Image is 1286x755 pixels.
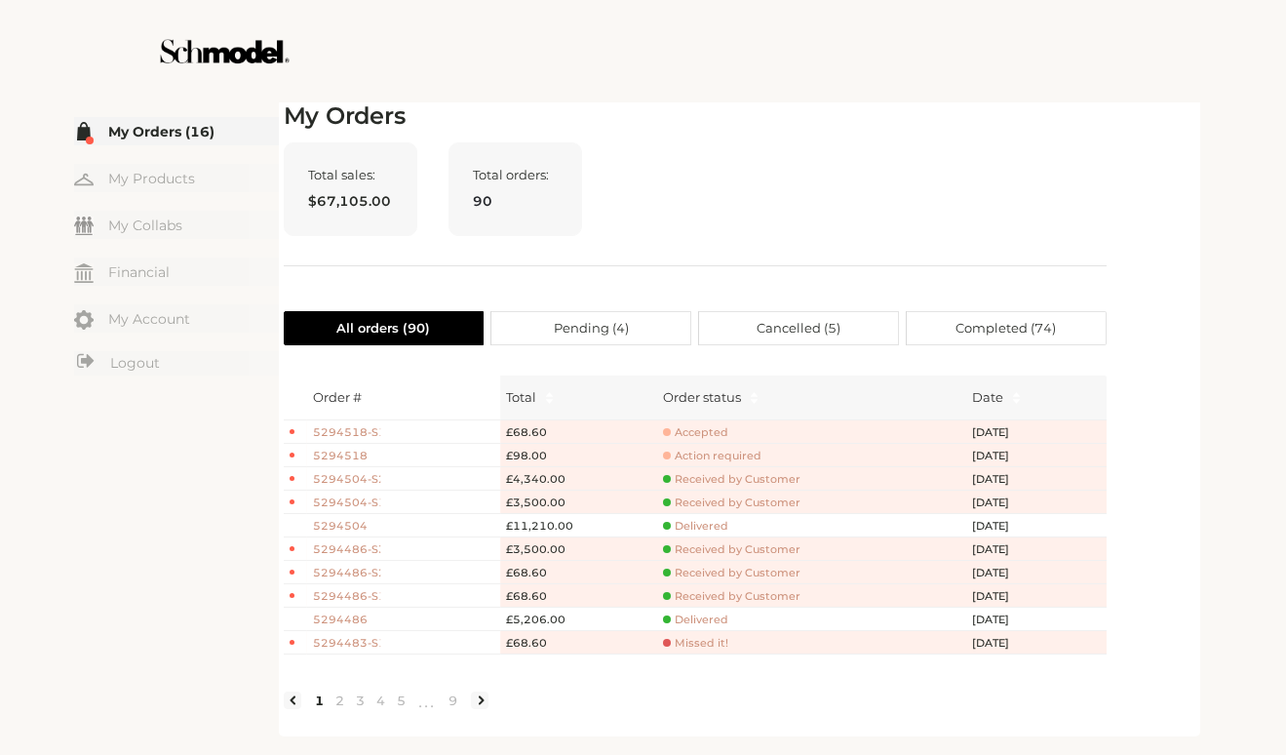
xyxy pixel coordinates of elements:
td: £68.60 [500,584,657,608]
span: 5294518-S1 [313,424,381,441]
span: Total [506,387,536,407]
span: Received by Customer [663,496,800,510]
span: Delivered [663,519,728,534]
span: [DATE] [972,565,1031,581]
td: £4,340.00 [500,467,657,491]
span: caret-up [1011,389,1022,400]
span: $67,105.00 [308,190,393,212]
span: Cancelled ( 5 ) [757,312,840,344]
span: Received by Customer [663,566,800,580]
a: My Orders (16) [74,117,279,145]
span: Delivered [663,613,728,627]
td: £68.60 [500,631,657,655]
li: Next Page [471,692,488,709]
span: 5294486 [313,612,381,628]
td: £68.60 [500,561,657,584]
span: [DATE] [972,424,1031,441]
span: [DATE] [972,518,1031,535]
div: Order status [663,387,741,407]
a: 9 [443,692,463,709]
td: £98.00 [500,444,657,467]
span: Received by Customer [663,472,800,487]
span: Date [972,387,1003,407]
span: caret-down [1011,396,1022,407]
span: Total orders: [473,167,558,182]
span: Completed ( 74 ) [955,312,1056,344]
span: All orders ( 90 ) [336,312,430,344]
td: £3,500.00 [500,537,657,561]
img: my-hanger.svg [74,170,94,189]
span: caret-up [749,389,760,400]
div: Menu [74,117,279,378]
span: Total sales: [308,167,393,182]
td: £5,206.00 [500,608,657,631]
a: My Products [74,164,279,192]
a: 4 [370,692,391,709]
a: Financial [74,258,279,286]
img: my-financial.svg [74,263,94,283]
span: ••• [411,690,443,713]
span: [DATE] [972,471,1031,488]
img: my-account.svg [74,310,94,330]
span: 5294486-S3 [313,541,381,558]
span: [DATE] [972,612,1031,628]
a: Logout [74,351,279,376]
span: 5294504-S2 [313,471,381,488]
span: Accepted [663,425,728,440]
span: 90 [473,190,558,212]
span: [DATE] [972,448,1031,464]
a: My Collabs [74,211,279,239]
a: 2 [330,692,350,709]
td: £68.60 [500,420,657,444]
span: 5294486-S1 [313,588,381,605]
span: 5294486-S2 [313,565,381,581]
span: [DATE] [972,588,1031,605]
a: 1 [309,692,330,709]
span: 5294504-S1 [313,495,381,511]
span: Received by Customer [663,542,800,557]
span: 5294483-S1 [313,635,381,652]
a: 5 [391,692,411,709]
span: Missed it! [663,636,728,651]
img: my-friends.svg [74,217,94,235]
th: Order # [307,376,501,420]
span: 5294518 [313,448,381,464]
a: My Account [74,304,279,333]
span: caret-down [749,396,760,407]
span: Received by Customer [663,589,800,604]
span: [DATE] [972,541,1031,558]
span: [DATE] [972,635,1031,652]
li: Previous Page [284,692,301,709]
span: caret-up [544,389,555,400]
span: [DATE] [972,495,1031,511]
span: Action required [663,449,761,463]
span: caret-down [544,396,555,407]
img: my-order.svg [74,122,94,141]
span: Pending ( 4 ) [554,312,629,344]
a: 3 [350,692,370,709]
li: Next 5 Pages [411,685,443,716]
h2: My Orders [284,102,1107,131]
td: £11,210.00 [500,514,657,537]
span: 5294504 [313,518,381,535]
td: £3,500.00 [500,491,657,514]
